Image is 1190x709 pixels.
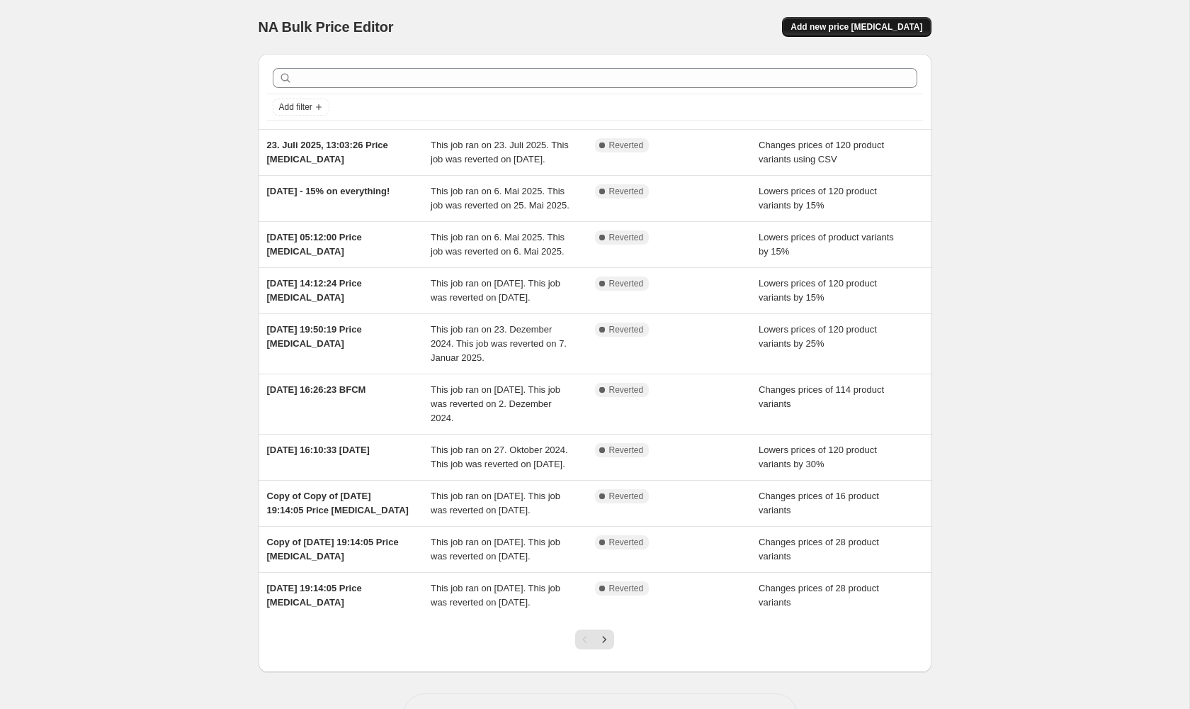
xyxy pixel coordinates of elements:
[267,232,362,257] span: [DATE] 05:12:00 Price [MEDICAL_DATA]
[273,99,329,116] button: Add filter
[431,140,569,164] span: This job ran on 23. Juli 2025. This job was reverted on [DATE].
[431,583,560,608] span: This job ran on [DATE]. This job was reverted on [DATE].
[609,445,644,456] span: Reverted
[259,19,394,35] span: NA Bulk Price Editor
[609,583,644,594] span: Reverted
[759,324,877,349] span: Lowers prices of 120 product variants by 25%
[609,186,644,197] span: Reverted
[609,384,644,396] span: Reverted
[790,21,922,33] span: Add new price [MEDICAL_DATA]
[431,445,568,469] span: This job ran on 27. Oktober 2024. This job was reverted on [DATE].
[594,630,614,649] button: Next
[267,186,390,196] span: [DATE] - 15% on everything!
[759,278,877,303] span: Lowers prices of 120 product variants by 15%
[609,278,644,289] span: Reverted
[759,583,879,608] span: Changes prices of 28 product variants
[267,140,388,164] span: 23. Juli 2025, 13:03:26 Price [MEDICAL_DATA]
[267,445,370,455] span: [DATE] 16:10:33 [DATE]
[267,583,362,608] span: [DATE] 19:14:05 Price [MEDICAL_DATA]
[431,384,560,423] span: This job ran on [DATE]. This job was reverted on 2. Dezember 2024.
[782,17,931,37] button: Add new price [MEDICAL_DATA]
[759,491,879,515] span: Changes prices of 16 product variants
[609,324,644,335] span: Reverted
[759,140,884,164] span: Changes prices of 120 product variants using CSV
[431,537,560,562] span: This job ran on [DATE]. This job was reverted on [DATE].
[267,537,399,562] span: Copy of [DATE] 19:14:05 Price [MEDICAL_DATA]
[431,491,560,515] span: This job ran on [DATE]. This job was reverted on [DATE].
[609,232,644,243] span: Reverted
[759,186,877,211] span: Lowers prices of 120 product variants by 15%
[267,278,362,303] span: [DATE] 14:12:24 Price [MEDICAL_DATA]
[431,324,567,363] span: This job ran on 23. Dezember 2024. This job was reverted on 7. Januar 2025.
[431,278,560,303] span: This job ran on [DATE]. This job was reverted on [DATE].
[759,232,894,257] span: Lowers prices of product variants by 15%
[431,186,569,211] span: This job ran on 6. Mai 2025. This job was reverted on 25. Mai 2025.
[267,491,409,515] span: Copy of Copy of [DATE] 19:14:05 Price [MEDICAL_DATA]
[759,537,879,562] span: Changes prices of 28 product variants
[759,445,877,469] span: Lowers prices of 120 product variants by 30%
[575,630,614,649] nav: Pagination
[609,537,644,548] span: Reverted
[267,384,366,395] span: [DATE] 16:26:23 BFCM
[609,491,644,502] span: Reverted
[279,101,312,113] span: Add filter
[267,324,362,349] span: [DATE] 19:50:19 Price [MEDICAL_DATA]
[609,140,644,151] span: Reverted
[431,232,565,257] span: This job ran on 6. Mai 2025. This job was reverted on 6. Mai 2025.
[759,384,884,409] span: Changes prices of 114 product variants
